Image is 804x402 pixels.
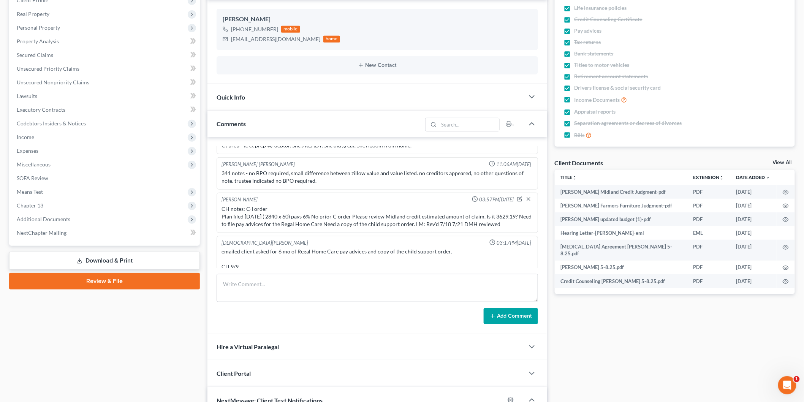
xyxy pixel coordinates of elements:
div: 341 notes - no BPO required, small difference between zillow value and value listed. no creditors... [222,169,533,185]
a: Property Analysis [11,35,200,48]
span: Secured Claims [17,52,53,58]
div: [PERSON_NAME] [223,15,532,24]
i: unfold_more [573,176,577,180]
span: Income [17,134,34,140]
span: Credit Counseling Certificate [575,16,643,23]
a: Unsecured Priority Claims [11,62,200,76]
span: 11:06AM[DATE] [497,161,532,168]
div: mobile [281,26,300,33]
div: [DEMOGRAPHIC_DATA][PERSON_NAME] [222,239,308,247]
span: Bills [575,131,585,139]
i: unfold_more [720,176,724,180]
td: PDF [687,199,730,212]
span: NextChapter Mailing [17,229,66,236]
td: [DATE] [730,212,777,226]
a: SOFA Review [11,171,200,185]
button: New Contact [223,62,532,68]
span: SOFA Review [17,175,48,181]
div: emailed client asked for 6 mo of Regal Home Care pay advices and copy of the child support order,... [222,248,533,271]
span: Tax returns [575,38,601,46]
div: home [323,36,340,43]
a: Secured Claims [11,48,200,62]
span: 03:57PM[DATE] [480,196,514,203]
td: [DATE] [730,199,777,212]
span: Expenses [17,147,38,154]
td: [PERSON_NAME] Midland Credit Judgment-pdf [555,185,688,199]
span: Life insurance policies [575,4,627,12]
span: Pay advices [575,27,602,35]
span: Client Portal [217,370,251,377]
span: Codebtors Insiders & Notices [17,120,86,127]
span: Chapter 13 [17,202,43,209]
iframe: Intercom live chat [778,376,796,394]
td: PDF [687,185,730,199]
td: Credit Counseling [PERSON_NAME] 5-8.25.pdf [555,274,688,288]
td: [DATE] [730,226,777,240]
td: [DATE] [730,185,777,199]
td: [DATE] [730,261,777,274]
td: [DATE] [730,240,777,261]
div: [EMAIL_ADDRESS][DOMAIN_NAME] [231,35,320,43]
span: Appraisal reports [575,108,616,116]
span: Additional Documents [17,216,70,222]
span: Means Test [17,188,43,195]
td: PDF [687,261,730,274]
a: View All [773,160,792,165]
span: Lawsuits [17,93,37,99]
span: Unsecured Nonpriority Claims [17,79,89,85]
td: Hearing Letter-[PERSON_NAME]-eml [555,226,688,240]
span: Property Analysis [17,38,59,44]
button: Add Comment [484,308,538,324]
a: Date Added expand_more [736,174,771,180]
span: Bank statements [575,50,614,57]
span: Personal Property [17,24,60,31]
span: Quick Info [217,93,245,101]
a: Unsecured Nonpriority Claims [11,76,200,89]
i: expand_more [766,176,771,180]
a: Download & Print [9,252,200,270]
div: [PHONE_NUMBER] [231,25,278,33]
span: Titles to motor vehicles [575,61,630,69]
span: Comments [217,120,246,127]
td: EML [687,226,730,240]
span: Real Property [17,11,49,17]
span: 1 [794,376,800,382]
div: CH notes: C-I order Plan filed [DATE] ( 2840 x 60) pays 6% No prior C order Please review Midland... [222,205,533,228]
td: [DATE] [730,274,777,288]
a: NextChapter Mailing [11,226,200,240]
td: PDF [687,240,730,261]
a: Review & File [9,273,200,290]
div: [PERSON_NAME] [PERSON_NAME] [222,161,295,168]
span: 03:17PM[DATE] [497,239,532,247]
span: Executory Contracts [17,106,65,113]
td: [PERSON_NAME] Farmers Furniture Judgment-pdf [555,199,688,212]
a: Extensionunfold_more [693,174,724,180]
td: PDF [687,212,730,226]
a: Lawsuits [11,89,200,103]
span: Miscellaneous [17,161,51,168]
td: PDF [687,274,730,288]
a: Titleunfold_more [561,174,577,180]
td: [PERSON_NAME] 5-8.25.pdf [555,261,688,274]
span: Income Documents [575,96,620,104]
div: [PERSON_NAME] [222,196,258,204]
input: Search... [439,118,499,131]
span: Drivers license & social security card [575,84,661,92]
a: Executory Contracts [11,103,200,117]
div: Client Documents [555,159,603,167]
td: [PERSON_NAME] updated budget (1)-pdf [555,212,688,226]
td: [MEDICAL_DATA] Agreement [PERSON_NAME] 5-8.25.pdf [555,240,688,261]
span: Hire a Virtual Paralegal [217,343,279,350]
span: Separation agreements or decrees of divorces [575,119,682,127]
span: Unsecured Priority Claims [17,65,79,72]
span: Retirement account statements [575,73,648,80]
